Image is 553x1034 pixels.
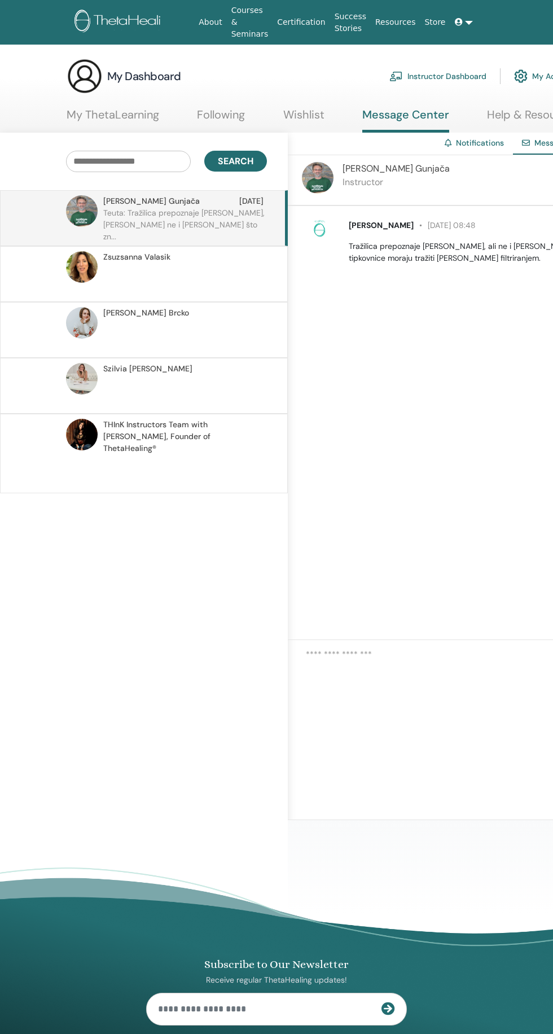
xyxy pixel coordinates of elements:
h4: Subscribe to Our Newsletter [146,958,407,971]
span: [PERSON_NAME] Brcko [103,307,189,319]
a: Resources [371,12,420,33]
a: Instructor Dashboard [389,64,486,89]
img: default.jpg [302,162,333,194]
img: chalkboard-teacher.svg [389,71,403,81]
img: generic-user-icon.jpg [67,58,103,94]
span: [PERSON_NAME] [349,220,414,230]
a: Store [420,12,450,33]
button: Search [204,151,267,172]
a: Notifications [456,138,504,148]
img: default.jpg [66,307,98,339]
img: default.jpg [66,419,98,450]
p: Teuta: Tražilica prepoznaje [PERSON_NAME], [PERSON_NAME] ne i [PERSON_NAME] što zn... [103,207,267,241]
img: default.jpg [66,363,98,395]
a: Message Center [362,108,449,133]
a: My ThetaLearning [67,108,159,130]
a: Wishlist [283,108,324,130]
img: no-photo.png [310,220,328,238]
a: Following [197,108,245,130]
img: default.jpg [66,251,98,283]
span: [DATE] 08:48 [414,220,476,230]
p: Instructor [343,176,450,189]
span: Search [218,155,253,167]
a: About [194,12,226,33]
img: logo.png [74,10,184,35]
a: Success Stories [330,6,371,39]
img: default.jpg [66,195,98,227]
span: Zsuzsanna Valasik [103,251,170,263]
p: Receive regular ThetaHealing updates! [146,975,407,985]
span: THInK Instructors Team with [PERSON_NAME], Founder of ThetaHealing® [103,419,264,454]
span: Szilvia [PERSON_NAME] [103,363,192,375]
span: [PERSON_NAME] Gunjača [103,195,200,207]
img: cog.svg [514,67,528,86]
span: [DATE] [239,195,264,207]
span: [PERSON_NAME] Gunjača [343,163,450,174]
a: Certification [273,12,330,33]
h3: My Dashboard [107,68,181,84]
